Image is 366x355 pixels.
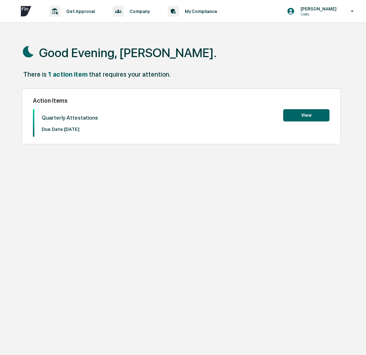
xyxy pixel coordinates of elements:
[283,109,329,121] button: View
[295,12,340,17] p: Users
[42,115,98,121] p: Quarterly Attestations
[295,6,340,12] p: [PERSON_NAME]
[124,9,153,14] p: Company
[283,111,329,118] a: View
[42,127,98,132] p: Due Date: [DATE]
[89,70,171,78] div: that requires your attention.
[33,97,329,104] h2: Action Items
[17,3,35,20] img: logo
[39,46,217,60] h1: Good Evening, [PERSON_NAME].
[48,70,88,78] div: 1 action item
[60,9,98,14] p: Get Approval
[23,70,47,78] div: There is
[179,9,221,14] p: My Compliance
